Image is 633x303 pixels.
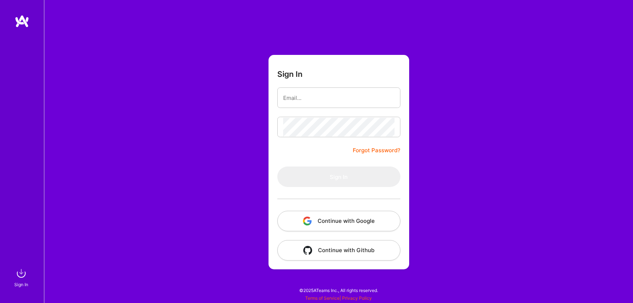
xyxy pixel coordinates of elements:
[305,295,340,301] a: Terms of Service
[14,266,29,281] img: sign in
[283,89,395,107] input: Email...
[277,211,400,231] button: Continue with Google
[15,266,29,288] a: sign inSign In
[277,167,400,187] button: Sign In
[277,70,303,79] h3: Sign In
[353,146,400,155] a: Forgot Password?
[305,295,372,301] span: |
[277,240,400,261] button: Continue with Github
[303,217,312,225] img: icon
[342,295,372,301] a: Privacy Policy
[14,281,28,288] div: Sign In
[44,281,633,299] div: © 2025 ATeams Inc., All rights reserved.
[15,15,29,28] img: logo
[303,246,312,255] img: icon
